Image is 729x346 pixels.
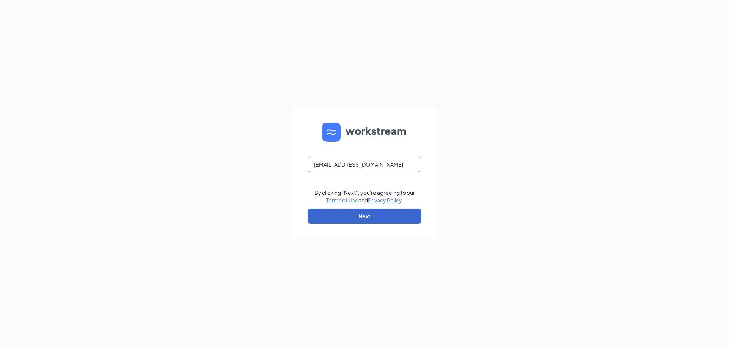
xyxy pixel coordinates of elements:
a: Terms of Use [326,197,358,204]
img: WS logo and Workstream text [322,123,407,142]
input: Email [308,157,421,172]
button: Next [308,209,421,224]
div: By clicking "Next", you're agreeing to our and . [314,189,415,204]
a: Privacy Policy [368,197,402,204]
